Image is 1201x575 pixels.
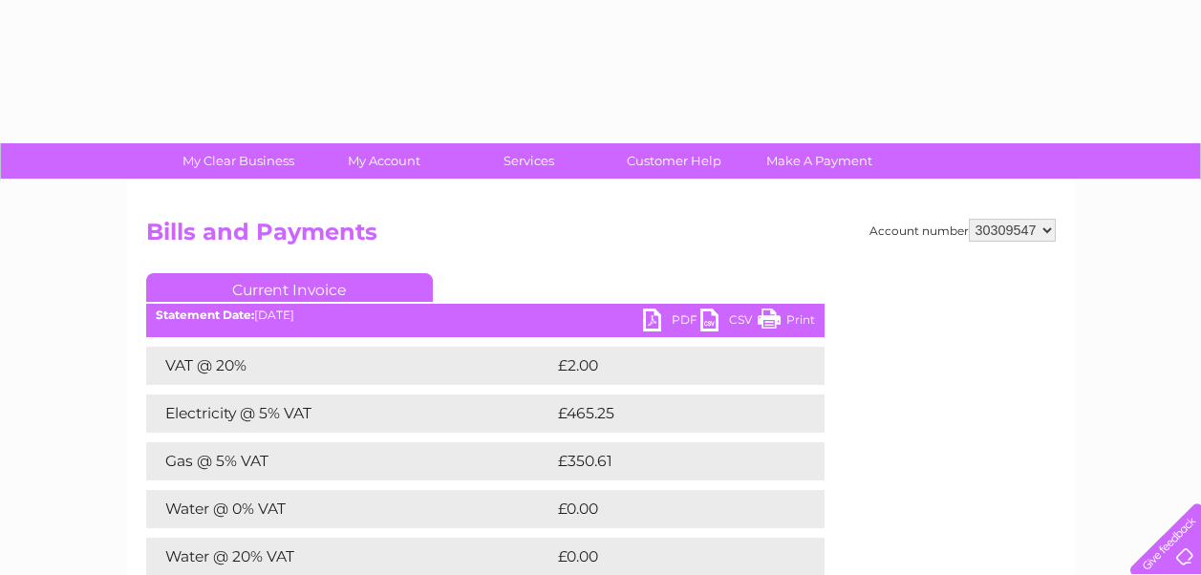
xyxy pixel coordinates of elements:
a: Current Invoice [146,273,433,302]
a: Customer Help [595,143,753,179]
a: Make A Payment [740,143,898,179]
td: Electricity @ 5% VAT [146,394,553,433]
td: £2.00 [553,347,781,385]
td: VAT @ 20% [146,347,553,385]
div: [DATE] [146,309,825,322]
td: Water @ 0% VAT [146,490,553,528]
a: My Clear Business [160,143,317,179]
h2: Bills and Payments [146,219,1056,255]
td: £465.25 [553,394,790,433]
a: PDF [643,309,700,336]
td: £350.61 [553,442,789,480]
a: Print [758,309,815,336]
td: Gas @ 5% VAT [146,442,553,480]
a: CSV [700,309,758,336]
a: My Account [305,143,462,179]
div: Account number [869,219,1056,242]
td: £0.00 [553,490,781,528]
a: Services [450,143,608,179]
b: Statement Date: [156,308,254,322]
